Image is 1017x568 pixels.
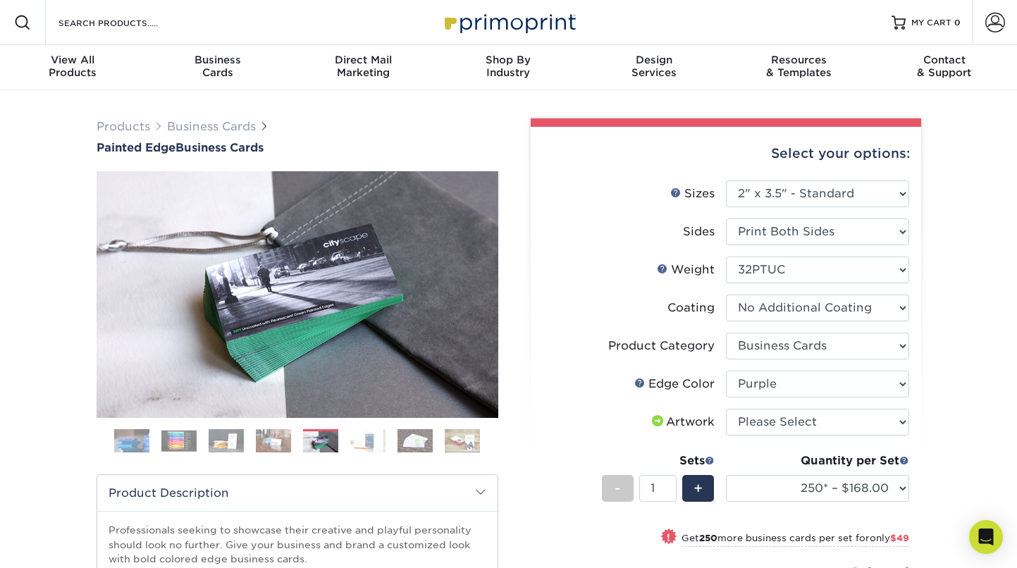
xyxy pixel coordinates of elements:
[97,120,150,133] a: Products
[97,475,498,511] h2: Product Description
[667,300,715,316] div: Coating
[634,376,715,393] div: Edge Color
[97,156,498,433] img: Painted Edge 05
[290,54,436,79] div: Marketing
[114,424,149,459] img: Business Cards 01
[397,428,433,453] img: Business Cards 07
[445,428,480,453] img: Business Cards 08
[167,120,256,133] a: Business Cards
[602,452,715,469] div: Sets
[699,533,717,543] strong: 250
[667,530,670,545] span: !
[581,45,727,90] a: DesignServices
[682,533,909,547] small: Get more business cards per set for
[436,54,581,79] div: Industry
[290,45,436,90] a: Direct MailMarketing
[438,7,579,37] img: Primoprint
[872,54,1017,79] div: & Support
[581,54,727,79] div: Services
[161,430,197,452] img: Business Cards 02
[727,45,872,90] a: Resources& Templates
[683,223,715,240] div: Sides
[542,127,910,180] div: Select your options:
[97,141,498,154] a: Painted EdgeBusiness Cards
[145,54,290,79] div: Cards
[97,141,498,154] h1: Business Cards
[615,478,621,499] span: -
[145,45,290,90] a: BusinessCards
[649,414,715,431] div: Artwork
[727,54,872,79] div: & Templates
[969,520,1003,554] div: Open Intercom Messenger
[870,533,909,543] span: only
[911,17,951,29] span: MY CART
[670,185,715,202] div: Sizes
[209,428,244,453] img: Business Cards 03
[57,14,195,31] input: SEARCH PRODUCTS.....
[608,338,715,354] div: Product Category
[290,54,436,66] span: Direct Mail
[727,54,872,66] span: Resources
[890,533,909,543] span: $49
[350,428,386,453] img: Business Cards 06
[954,18,961,27] span: 0
[581,54,727,66] span: Design
[436,54,581,66] span: Shop By
[145,54,290,66] span: Business
[657,261,715,278] div: Weight
[872,45,1017,90] a: Contact& Support
[256,428,291,453] img: Business Cards 04
[872,54,1017,66] span: Contact
[726,452,909,469] div: Quantity per Set
[694,478,703,499] span: +
[97,141,175,154] span: Painted Edge
[303,430,338,455] img: Business Cards 05
[436,45,581,90] a: Shop ByIndustry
